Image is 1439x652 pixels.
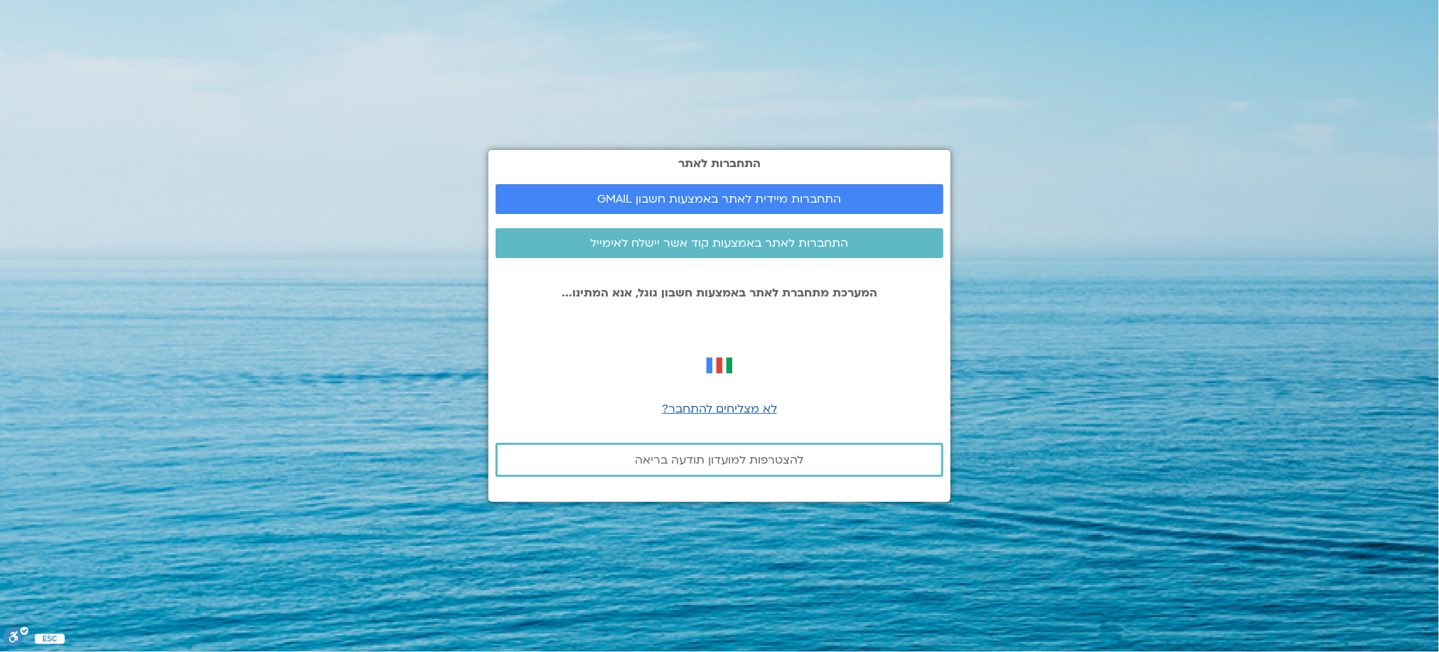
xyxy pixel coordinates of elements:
a: התחברות לאתר באמצעות קוד אשר יישלח לאימייל [496,228,943,258]
span: להצטרפות למועדון תודעה בריאה [636,454,804,466]
p: המערכת מתחברת לאתר באמצעות חשבון גוגל, אנא המתינו... [496,287,943,299]
span: התחברות מיידית לאתר באמצעות חשבון GMAIL [598,193,842,205]
a: לא מצליחים להתחבר? [662,401,777,417]
span: התחברות לאתר באמצעות קוד אשר יישלח לאימייל [591,237,849,250]
a: להצטרפות למועדון תודעה בריאה [496,443,943,477]
a: התחברות מיידית לאתר באמצעות חשבון GMAIL [496,184,943,214]
h2: התחברות לאתר [496,157,943,170]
